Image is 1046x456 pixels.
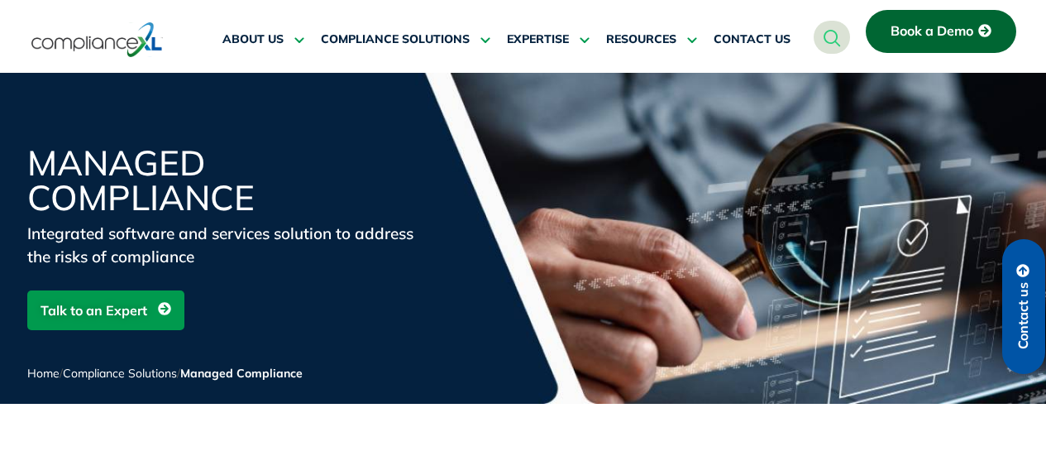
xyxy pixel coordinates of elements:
span: ABOUT US [222,32,284,47]
span: / / [27,366,303,381]
a: Home [27,366,60,381]
span: CONTACT US [714,32,790,47]
a: EXPERTISE [507,20,590,60]
span: COMPLIANCE SOLUTIONS [321,32,470,47]
span: EXPERTISE [507,32,569,47]
div: Integrated software and services solution to address the risks of compliance [27,222,424,268]
a: RESOURCES [606,20,697,60]
a: COMPLIANCE SOLUTIONS [321,20,490,60]
span: Contact us [1016,282,1031,349]
a: Contact us [1002,239,1045,374]
a: Book a Demo [866,10,1016,53]
span: Talk to an Expert [41,295,147,326]
a: navsearch-button [814,21,850,54]
a: CONTACT US [714,20,790,60]
h1: Managed Compliance [27,146,424,215]
a: ABOUT US [222,20,304,60]
img: logo-one.svg [31,21,163,59]
span: RESOURCES [606,32,676,47]
span: Managed Compliance [180,366,303,381]
span: Book a Demo [891,24,973,39]
a: Compliance Solutions [63,366,177,381]
a: Talk to an Expert [27,290,184,330]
